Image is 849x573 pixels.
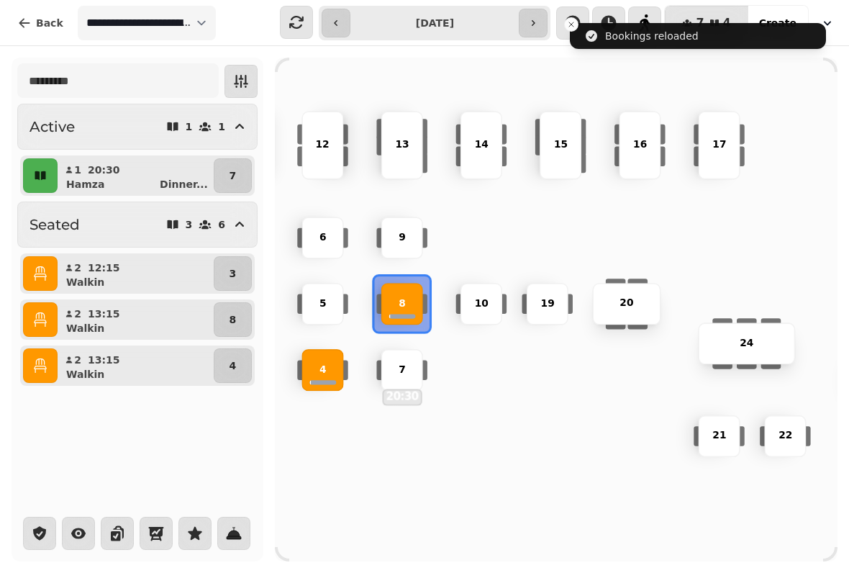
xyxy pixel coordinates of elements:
[665,6,748,40] button: 74
[88,261,120,275] p: 12:15
[399,363,406,378] p: 7
[66,321,104,335] p: Walkin
[748,6,808,40] button: Create
[319,297,327,312] p: 5
[17,104,258,150] button: Active11
[29,117,75,137] h2: Active
[214,256,252,291] button: 3
[73,307,82,321] p: 2
[712,429,726,444] p: 21
[540,297,554,312] p: 19
[474,297,488,312] p: 10
[186,220,193,230] p: 3
[619,297,633,312] p: 20
[66,367,104,382] p: Walkin
[712,138,726,153] p: 17
[36,18,63,28] span: Back
[60,302,211,337] button: 213:15Walkin
[88,163,120,177] p: 20:30
[230,312,237,327] p: 8
[230,358,237,373] p: 4
[319,230,327,245] p: 6
[29,215,80,235] h2: Seated
[6,6,75,40] button: Back
[60,256,211,291] button: 212:15Walkin
[160,177,208,191] p: Dinner ...
[399,230,406,245] p: 9
[316,138,330,153] p: 12
[60,158,211,193] button: 120:30HamzaDinner...
[399,297,406,312] p: 8
[17,202,258,248] button: Seated36
[73,261,82,275] p: 2
[230,266,237,281] p: 3
[214,348,252,383] button: 4
[73,353,82,367] p: 2
[474,138,488,153] p: 14
[66,177,104,191] p: Hamza
[554,138,568,153] p: 15
[740,336,753,351] p: 24
[605,29,699,43] div: Bookings reloaded
[214,302,252,337] button: 8
[60,348,211,383] button: 213:15Walkin
[395,138,409,153] p: 13
[778,429,792,444] p: 22
[383,390,421,404] p: 20:30
[66,275,104,289] p: Walkin
[88,307,120,321] p: 13:15
[230,168,237,183] p: 7
[218,220,225,230] p: 6
[88,353,120,367] p: 13:15
[218,122,225,132] p: 1
[319,363,327,378] p: 4
[564,17,578,32] button: Close toast
[633,138,647,153] p: 16
[214,158,252,193] button: 7
[186,122,193,132] p: 1
[73,163,82,177] p: 1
